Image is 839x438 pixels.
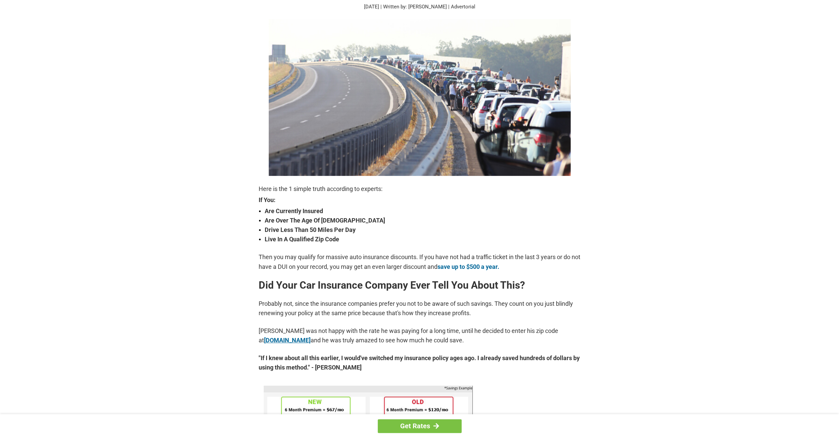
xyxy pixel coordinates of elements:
strong: Are Currently Insured [265,206,581,216]
p: [PERSON_NAME] was not happy with the rate he was paying for a long time, until he decided to ente... [259,326,581,345]
p: Then you may qualify for massive auto insurance discounts. If you have not had a traffic ticket i... [259,252,581,271]
p: Probably not, since the insurance companies prefer you not to be aware of such savings. They coun... [259,299,581,318]
strong: "If I knew about all this earlier, I would've switched my insurance policy ages ago. I already sa... [259,353,581,372]
a: Get Rates [378,419,462,433]
strong: Drive Less Than 50 Miles Per Day [265,225,581,235]
h2: Did Your Car Insurance Company Ever Tell You About This? [259,280,581,291]
strong: Are Over The Age Of [DEMOGRAPHIC_DATA] [265,216,581,225]
p: [DATE] | Written by: [PERSON_NAME] | Advertorial [259,3,581,11]
strong: Live In A Qualified Zip Code [265,235,581,244]
a: save up to $500 a year. [437,263,499,270]
p: Here is the 1 simple truth according to experts: [259,184,581,194]
a: [DOMAIN_NAME] [264,337,311,344]
strong: If You: [259,197,581,203]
